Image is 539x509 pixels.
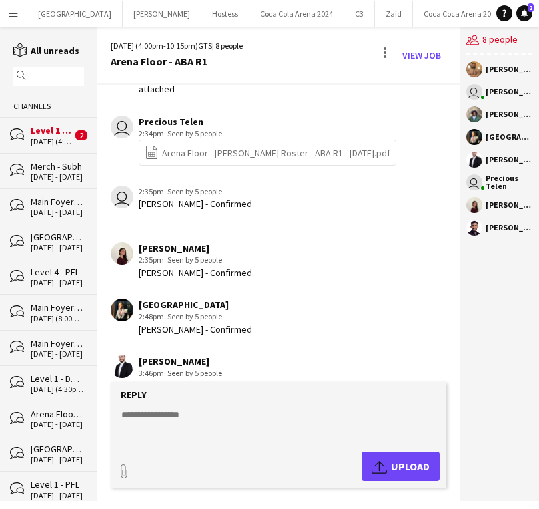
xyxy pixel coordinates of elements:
div: 2:48pm [139,311,252,323]
div: Level 1 - DUGUSTA Properties [31,373,84,385]
div: Arena Floor - PFL [31,408,84,420]
div: [PERSON_NAME] [139,355,251,367]
div: Precious Telen [139,116,396,128]
div: Arena Floor - ABA R1 [111,55,243,67]
div: [DATE] (8:00am-10:30pm) [31,314,84,323]
div: [GEOGRAPHIC_DATA] - PFL [31,231,84,243]
div: [DATE] - [DATE] [31,243,84,252]
div: [PERSON_NAME] - Confirmed [139,267,252,279]
div: Level 1 - ABA R1 [31,124,72,136]
div: [PERSON_NAME] [486,201,532,209]
button: Coca Coca Arena 2025 [413,1,510,27]
div: [DATE] - [DATE] [31,349,84,359]
div: [DATE] - [DATE] [31,491,84,500]
div: Main Foyer - DUGUSTA Properties [31,196,84,208]
a: All unreads [13,45,79,57]
div: Merch - Subh [31,160,84,172]
button: Hostess [201,1,249,27]
span: 2 [528,3,534,12]
div: [DATE] (4:00pm-10:15pm) [31,137,72,146]
div: [DATE] (4:00pm-10:15pm) | 8 people [111,40,243,52]
div: [DATE] - [DATE] [31,420,84,429]
div: [PERSON_NAME] - Confirmed [139,198,252,210]
button: Upload [362,452,440,481]
div: 2:34pm [139,128,396,140]
span: GTS [198,41,212,51]
div: [DATE] - [DATE] [31,455,84,464]
a: 2 [516,5,532,21]
div: Precious Telen [486,174,532,190]
div: [GEOGRAPHIC_DATA] [139,299,252,311]
span: 2 [75,130,87,140]
label: Reply [121,389,147,401]
button: Zaid [375,1,413,27]
div: 2:35pm [139,186,252,198]
div: [PERSON_NAME] [139,242,252,254]
div: [PERSON_NAME] [486,65,532,73]
span: Upload [372,458,430,474]
div: [DATE] (4:30pm-11:45pm) [31,385,84,394]
span: · Seen by 5 people [164,186,222,196]
span: · Seen by 5 people [164,311,222,321]
span: · Seen by 5 people [164,368,222,378]
div: [PERSON_NAME] [486,110,532,118]
div: [DATE] - [DATE] [31,278,84,287]
button: [PERSON_NAME] [123,1,201,27]
div: Main Foyer - ABA R1 [31,301,84,313]
div: [DATE] - [DATE] [31,172,84,182]
div: Level 4 - PFL [31,266,84,278]
button: C3 [344,1,375,27]
div: [GEOGRAPHIC_DATA] - DUGUSTA Properties [31,443,84,455]
a: Arena Floor - [PERSON_NAME] Roster - ABA R1 - [DATE].pdf [145,145,390,160]
div: Level 1 - PFL [31,478,84,490]
button: [GEOGRAPHIC_DATA] [27,1,123,27]
div: [GEOGRAPHIC_DATA] [486,133,532,141]
div: [PERSON_NAME] [486,88,532,96]
div: [PERSON_NAME] - confirmed [139,380,251,392]
a: View Job [397,45,446,66]
div: Main Foyer - Subh [31,337,84,349]
div: [DATE] - [DATE] [31,208,84,217]
span: · Seen by 5 people [164,128,222,138]
span: · Seen by 5 people [164,255,222,265]
div: [PERSON_NAME] [486,224,532,232]
button: Coca Cola Arena 2024 [249,1,344,27]
div: [PERSON_NAME] [486,156,532,164]
div: 2:35pm [139,254,252,266]
div: 3:46pm [139,367,251,379]
div: [PERSON_NAME] - Confirmed [139,323,252,335]
div: 8 people [466,27,532,55]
